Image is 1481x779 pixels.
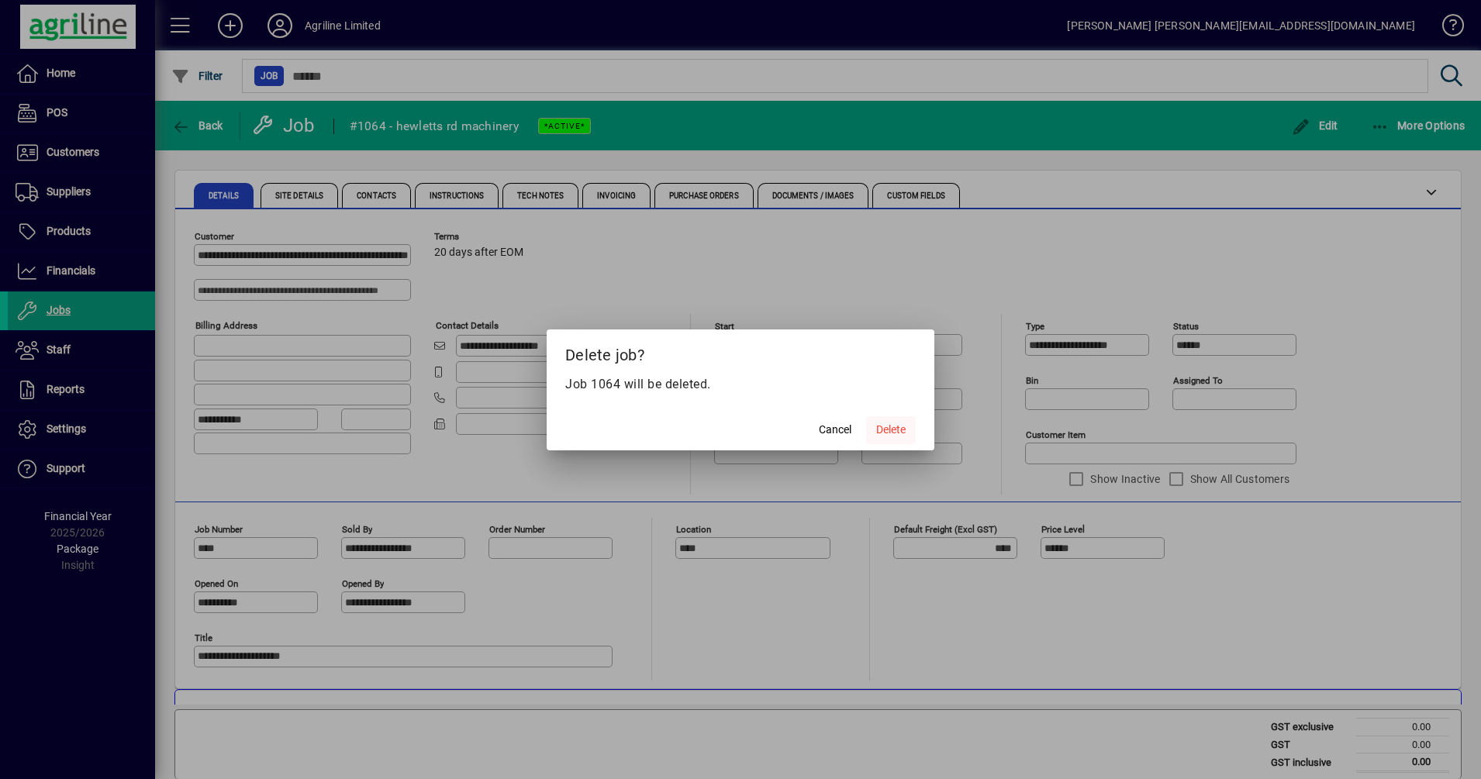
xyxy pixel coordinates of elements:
p: Job 1064 will be deleted. [565,375,916,394]
button: Delete [866,416,916,444]
span: Cancel [819,422,851,438]
button: Cancel [810,416,860,444]
span: Delete [876,422,906,438]
h2: Delete job? [547,329,934,374]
